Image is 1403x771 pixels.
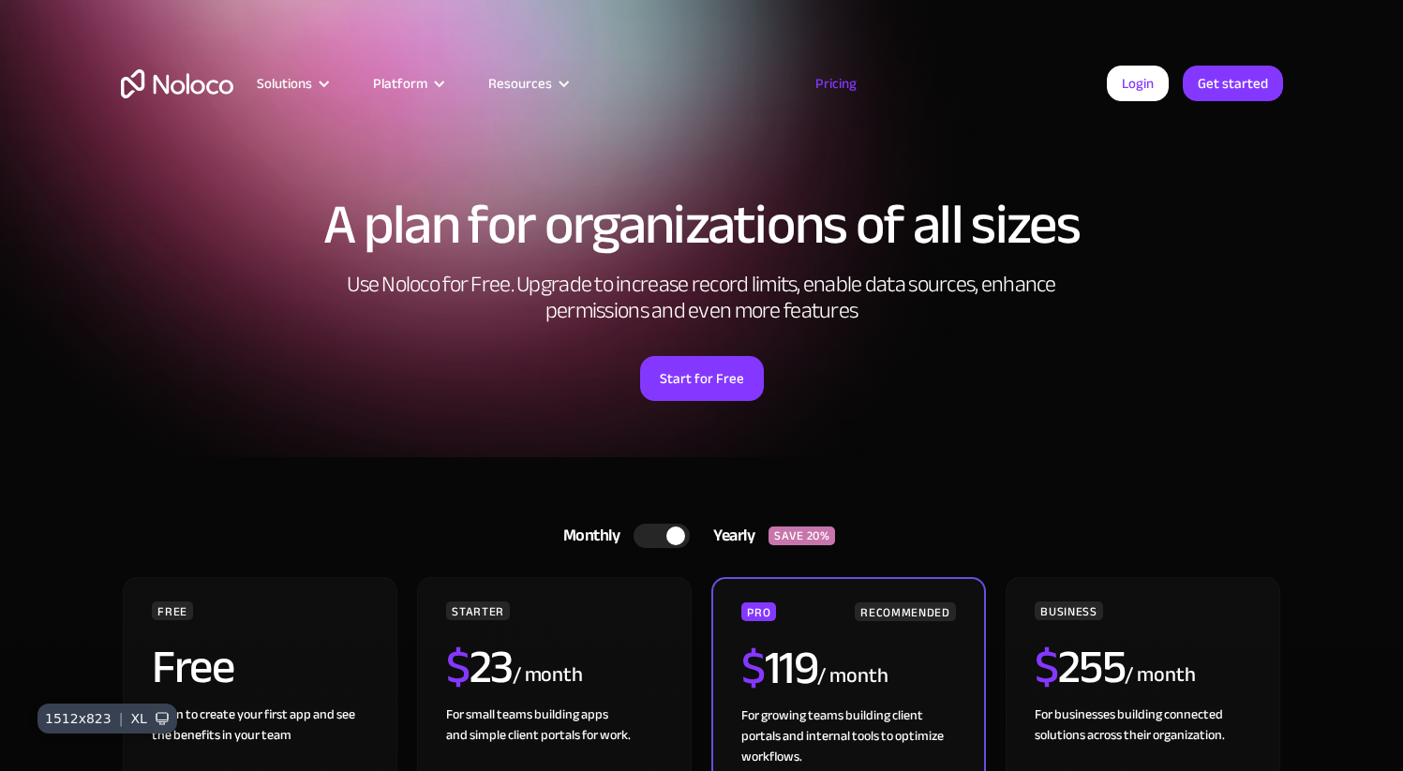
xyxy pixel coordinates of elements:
[488,71,552,96] div: Resources
[769,526,835,545] div: SAVE 20%
[690,522,769,550] div: Yearly
[446,623,470,711] span: $
[855,602,955,621] div: RECOMMENDED
[1035,601,1102,620] div: BUSINESS
[741,602,776,621] div: PRO
[152,644,233,690] h2: Free
[465,71,590,96] div: Resources
[741,645,817,691] h2: 119
[257,71,312,96] div: Solutions
[540,522,634,550] div: Monthly
[446,644,513,690] h2: 23
[513,660,583,690] div: / month
[121,197,1283,253] h1: A plan for organizations of all sizes
[350,71,465,96] div: Platform
[792,71,880,96] a: Pricing
[640,356,764,401] a: Start for Free
[152,601,193,620] div: FREE
[373,71,427,96] div: Platform
[233,71,350,96] div: Solutions
[741,624,765,712] span: $
[327,272,1077,324] h2: Use Noloco for Free. Upgrade to increase record limits, enable data sources, enhance permissions ...
[817,661,888,691] div: / month
[1035,623,1058,711] span: $
[1107,66,1169,101] a: Login
[446,601,509,620] div: STARTER
[1125,660,1195,690] div: / month
[1183,66,1283,101] a: Get started
[121,69,233,98] a: home
[1035,644,1125,690] h2: 255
